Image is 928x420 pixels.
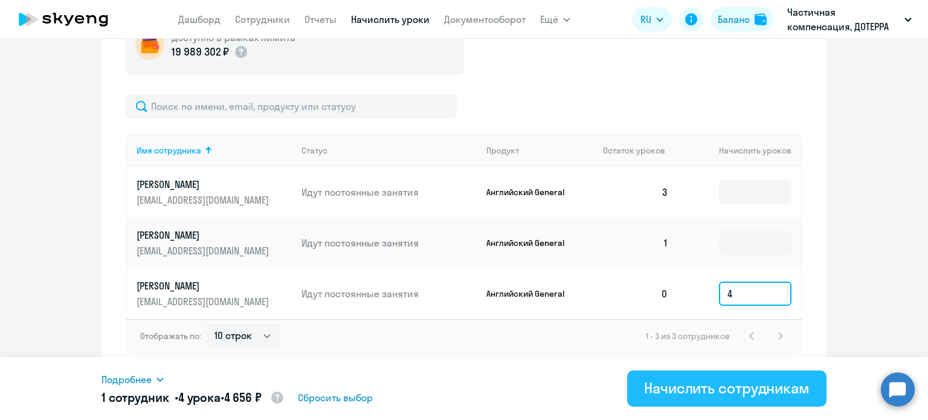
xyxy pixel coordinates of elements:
[298,390,373,405] span: Сбросить выбор
[137,244,272,257] p: [EMAIL_ADDRESS][DOMAIN_NAME]
[678,134,801,167] th: Начислить уроков
[137,178,272,191] p: [PERSON_NAME]
[486,187,577,198] p: Английский General
[304,13,337,25] a: Отчеты
[603,145,665,156] span: Остаток уроков
[444,13,526,25] a: Документооборот
[235,13,290,25] a: Сотрудники
[787,5,900,34] p: Частичная компенсация, ДОТЕРРА РУС, ООО
[137,228,292,257] a: [PERSON_NAME][EMAIL_ADDRESS][DOMAIN_NAME]
[137,193,272,207] p: [EMAIL_ADDRESS][DOMAIN_NAME]
[137,178,292,207] a: [PERSON_NAME][EMAIL_ADDRESS][DOMAIN_NAME]
[710,7,774,31] button: Балансbalance
[140,331,201,341] span: Отображать по:
[137,279,292,308] a: [PERSON_NAME][EMAIL_ADDRESS][DOMAIN_NAME]
[486,145,594,156] div: Продукт
[640,12,651,27] span: RU
[301,236,477,250] p: Идут постоянные занятия
[593,218,678,268] td: 1
[301,186,477,199] p: Идут постоянные занятия
[137,145,201,156] div: Имя сотрудника
[486,237,577,248] p: Английский General
[486,288,577,299] p: Английский General
[137,295,272,308] p: [EMAIL_ADDRESS][DOMAIN_NAME]
[101,389,285,407] h5: 1 сотрудник • •
[644,378,810,398] div: Начислить сотрудникам
[301,145,327,156] div: Статус
[603,145,678,156] div: Остаток уроков
[135,31,164,60] img: wallet-circle.png
[137,145,292,156] div: Имя сотрудника
[126,94,457,118] input: Поиск по имени, email, продукту или статусу
[178,390,221,405] span: 4 урока
[137,228,272,242] p: [PERSON_NAME]
[540,12,558,27] span: Ещё
[224,390,262,405] span: 4 656 ₽
[781,5,918,34] button: Частичная компенсация, ДОТЕРРА РУС, ООО
[632,7,672,31] button: RU
[755,13,767,25] img: balance
[540,7,570,31] button: Ещё
[593,268,678,319] td: 0
[178,13,221,25] a: Дашборд
[646,331,730,341] span: 1 - 3 из 3 сотрудников
[351,13,430,25] a: Начислить уроки
[593,167,678,218] td: 3
[301,145,477,156] div: Статус
[172,44,229,60] p: 19 989 302 ₽
[627,370,826,407] button: Начислить сотрудникам
[486,145,519,156] div: Продукт
[101,372,152,387] span: Подробнее
[301,287,477,300] p: Идут постоянные занятия
[718,12,750,27] div: Баланс
[137,279,272,292] p: [PERSON_NAME]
